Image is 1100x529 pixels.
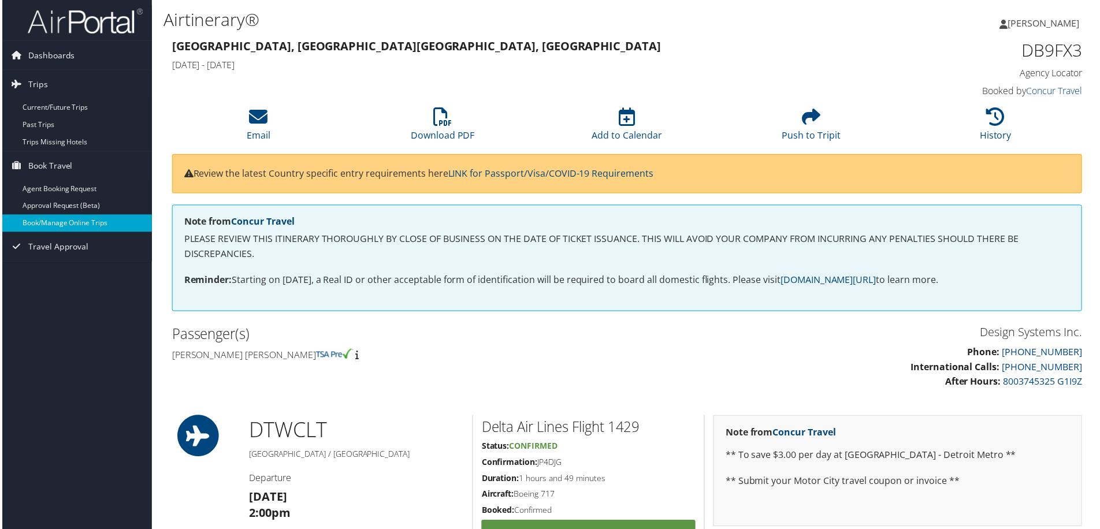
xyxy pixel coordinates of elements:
[1004,347,1084,360] a: [PHONE_NUMBER]
[726,427,837,440] strong: Note from
[509,442,558,453] span: Confirmed
[183,216,293,229] strong: Note from
[170,59,852,72] h4: [DATE] - [DATE]
[1004,362,1084,375] a: [PHONE_NUMBER]
[481,490,514,501] strong: Aircraft:
[183,274,231,287] strong: Reminder:
[170,350,619,363] h4: [PERSON_NAME] [PERSON_NAME]
[592,114,663,142] a: Add to Calendar
[982,114,1013,142] a: History
[726,476,1072,491] p: ** Submit your Motor City travel coupon or invoice **
[481,459,696,470] h5: JP4DJG
[26,41,73,70] span: Dashboards
[230,216,293,229] a: Concur Travel
[912,362,1002,375] strong: International Calls:
[869,85,1084,98] h4: Booked by
[726,450,1072,465] p: ** To save $3.00 per day at [GEOGRAPHIC_DATA] - Detroit Metro **
[869,38,1084,62] h1: DB9FX3
[481,506,696,518] h5: Confirmed
[1005,377,1084,389] a: 8003745325 G1I9Z
[947,377,1003,389] strong: After Hours:
[183,167,1072,182] p: Review the latest Country specific entry requirements here
[183,274,1072,289] p: Starting on [DATE], a Real ID or other acceptable form of identification will be required to boar...
[315,350,352,360] img: tsa-precheck.png
[26,152,70,181] span: Book Travel
[783,114,842,142] a: Push to Tripit
[481,506,514,517] strong: Booked:
[183,233,1072,262] p: PLEASE REVIEW THIS ITINERARY THOROUGHLY BY CLOSE OF BUSINESS ON THE DATE OF TICKET ISSUANCE. THIS...
[481,442,509,453] strong: Status:
[969,347,1002,360] strong: Phone:
[1010,17,1082,29] span: [PERSON_NAME]
[162,8,783,32] h1: Airtinerary®
[170,38,662,54] strong: [GEOGRAPHIC_DATA], [GEOGRAPHIC_DATA] [GEOGRAPHIC_DATA], [GEOGRAPHIC_DATA]
[248,491,286,506] strong: [DATE]
[448,167,654,180] a: LINK for Passport/Visa/COVID-19 Requirements
[410,114,474,142] a: Download PDF
[481,459,537,470] strong: Confirmation:
[481,475,696,486] h5: 1 hours and 49 minutes
[636,326,1084,342] h3: Design Systems Inc.
[481,419,696,438] h2: Delta Air Lines Flight 1429
[248,450,463,462] h5: [GEOGRAPHIC_DATA] / [GEOGRAPHIC_DATA]
[248,417,463,446] h1: DTW CLT
[481,490,696,502] h5: Boeing 717
[1028,85,1084,98] a: Concur Travel
[869,67,1084,80] h4: Agency Locator
[248,474,463,486] h4: Departure
[170,326,619,345] h2: Passenger(s)
[246,114,269,142] a: Email
[248,507,289,523] strong: 2:00pm
[782,274,878,287] a: [DOMAIN_NAME][URL]
[1002,6,1093,40] a: [PERSON_NAME]
[26,70,46,99] span: Trips
[774,427,837,440] a: Concur Travel
[481,475,519,486] strong: Duration:
[25,8,141,35] img: airportal-logo.png
[26,233,87,262] span: Travel Approval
